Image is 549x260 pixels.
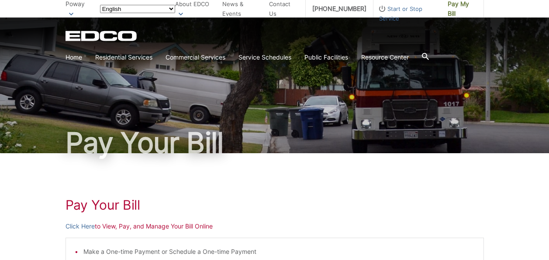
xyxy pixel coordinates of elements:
a: Commercial Services [166,53,225,62]
a: EDCD logo. Return to the homepage. [66,31,138,41]
a: Public Facilities [304,53,348,62]
select: Select a language [100,5,175,13]
a: Residential Services [95,53,152,62]
a: Service Schedules [238,53,291,62]
p: to View, Pay, and Manage Your Bill Online [66,221,484,231]
a: Click Here [66,221,95,231]
h1: Pay Your Bill [66,197,484,213]
li: Make a One-time Payment or Schedule a One-time Payment [83,247,475,256]
a: Resource Center [361,53,409,62]
h1: Pay Your Bill [66,129,484,157]
a: Home [66,53,82,62]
